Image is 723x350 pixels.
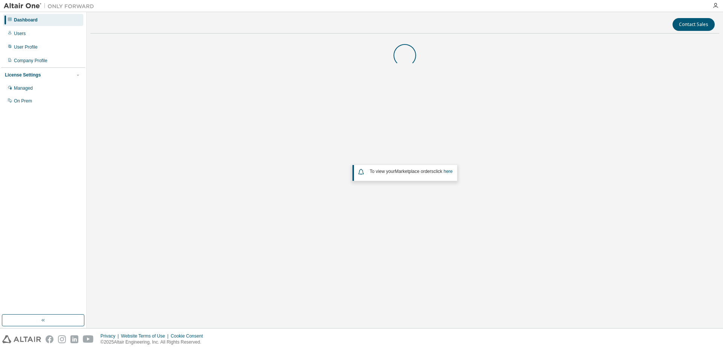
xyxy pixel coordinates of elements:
[171,333,207,339] div: Cookie Consent
[4,2,98,10] img: Altair One
[673,18,715,31] button: Contact Sales
[70,335,78,343] img: linkedin.svg
[101,333,121,339] div: Privacy
[395,169,434,174] em: Marketplace orders
[14,58,47,64] div: Company Profile
[83,335,94,343] img: youtube.svg
[14,85,33,91] div: Managed
[121,333,171,339] div: Website Terms of Use
[444,169,453,174] a: here
[14,17,38,23] div: Dashboard
[58,335,66,343] img: instagram.svg
[101,339,207,345] p: © 2025 Altair Engineering, Inc. All Rights Reserved.
[14,98,32,104] div: On Prem
[2,335,41,343] img: altair_logo.svg
[14,44,38,50] div: User Profile
[14,31,26,37] div: Users
[370,169,453,174] span: To view your click
[5,72,41,78] div: License Settings
[46,335,53,343] img: facebook.svg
